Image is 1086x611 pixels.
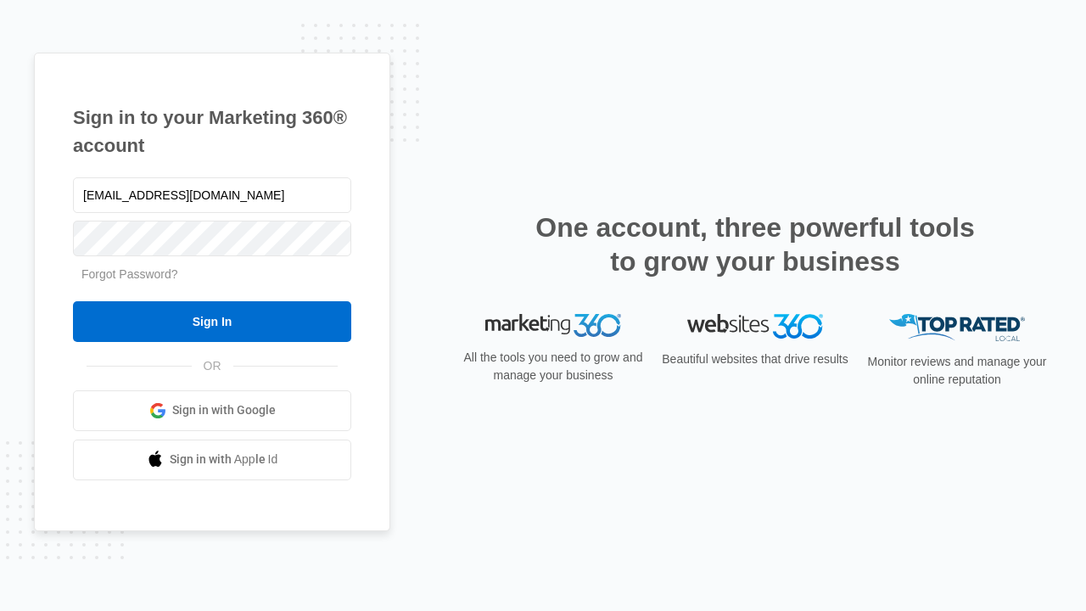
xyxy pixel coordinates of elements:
[73,104,351,160] h1: Sign in to your Marketing 360® account
[458,349,648,384] p: All the tools you need to grow and manage your business
[687,314,823,339] img: Websites 360
[73,177,351,213] input: Email
[73,301,351,342] input: Sign In
[660,350,850,368] p: Beautiful websites that drive results
[192,357,233,375] span: OR
[862,353,1052,389] p: Monitor reviews and manage your online reputation
[889,314,1025,342] img: Top Rated Local
[172,401,276,419] span: Sign in with Google
[73,390,351,431] a: Sign in with Google
[73,440,351,480] a: Sign in with Apple Id
[170,451,278,468] span: Sign in with Apple Id
[485,314,621,338] img: Marketing 360
[81,267,178,281] a: Forgot Password?
[530,210,980,278] h2: One account, three powerful tools to grow your business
